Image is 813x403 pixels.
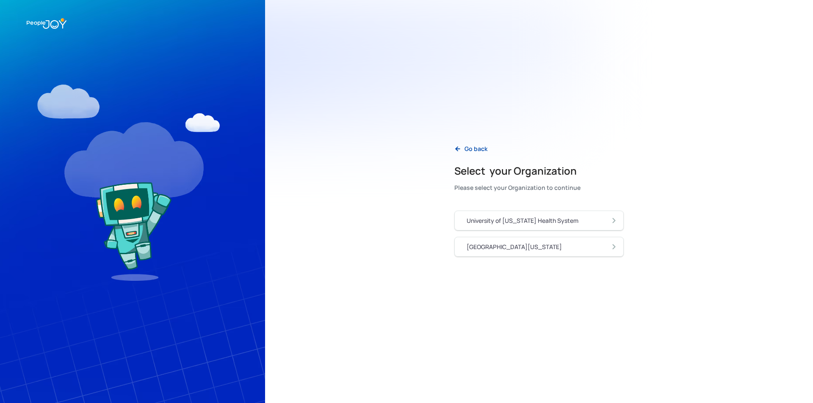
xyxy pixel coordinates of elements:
[467,217,578,225] div: University of [US_STATE] Health System
[454,237,624,257] a: [GEOGRAPHIC_DATA][US_STATE]
[454,164,581,178] h2: Select your Organization
[448,140,494,157] a: Go back
[465,145,487,153] div: Go back
[454,211,624,230] a: University of [US_STATE] Health System
[467,243,562,251] div: [GEOGRAPHIC_DATA][US_STATE]
[454,182,581,194] div: Please select your Organization to continue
